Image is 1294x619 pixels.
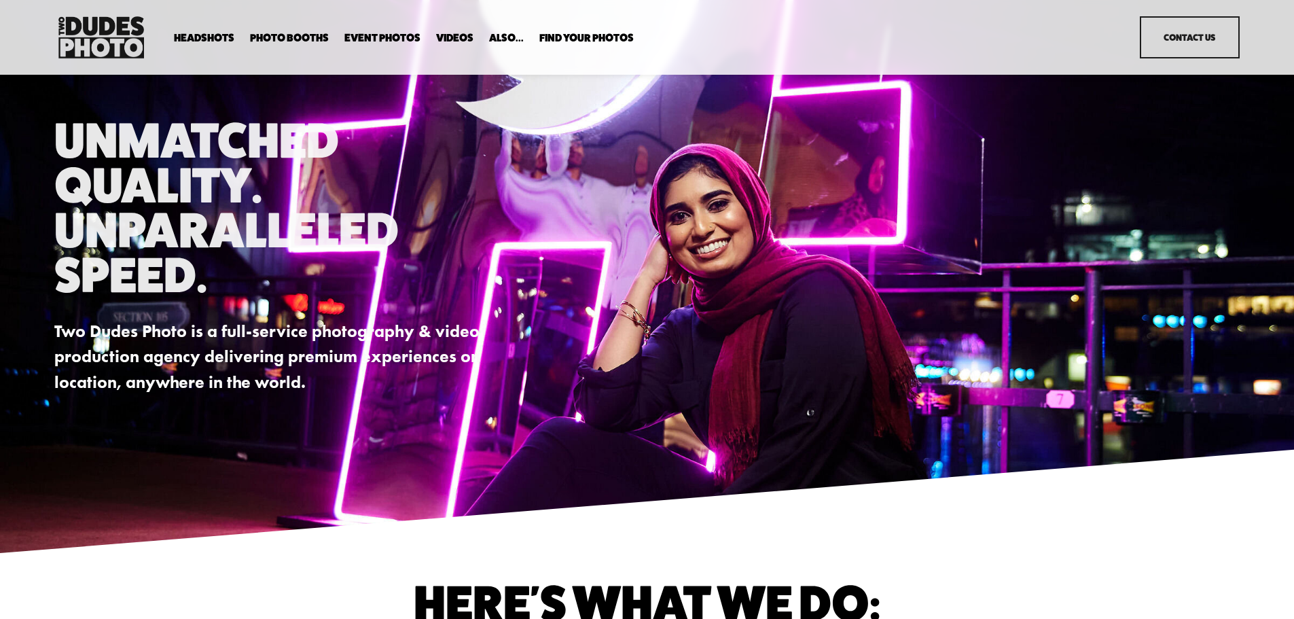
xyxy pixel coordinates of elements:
[250,33,329,43] span: Photo Booths
[539,32,634,45] a: folder dropdown
[54,118,495,296] h1: Unmatched Quality. Unparalleled Speed.
[54,321,484,393] strong: Two Dudes Photo is a full-service photography & video production agency delivering premium experi...
[344,32,420,45] a: Event Photos
[174,32,234,45] a: folder dropdown
[489,33,524,43] span: Also...
[489,32,524,45] a: folder dropdown
[1140,16,1240,58] a: Contact Us
[539,33,634,43] span: Find Your Photos
[54,13,148,62] img: Two Dudes Photo | Headshots, Portraits &amp; Photo Booths
[436,32,473,45] a: Videos
[250,32,329,45] a: folder dropdown
[174,33,234,43] span: Headshots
